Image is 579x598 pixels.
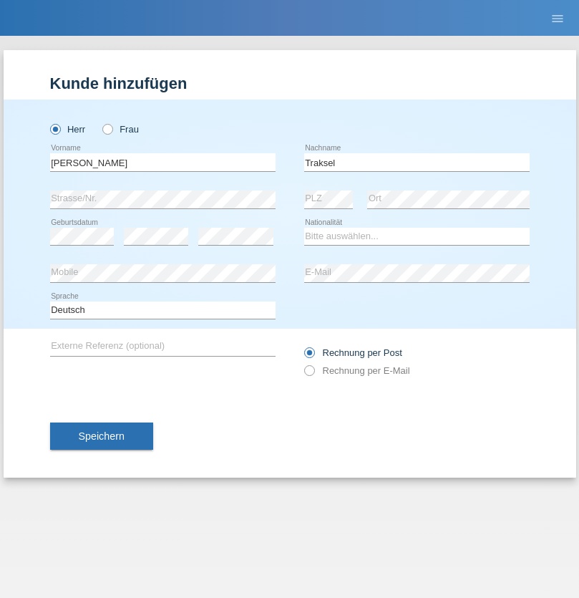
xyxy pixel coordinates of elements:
[102,124,139,135] label: Frau
[50,124,59,133] input: Herr
[543,14,572,22] a: menu
[102,124,112,133] input: Frau
[304,347,402,358] label: Rechnung per Post
[304,365,313,383] input: Rechnung per E-Mail
[304,347,313,365] input: Rechnung per Post
[50,423,153,450] button: Speichern
[79,430,125,442] span: Speichern
[550,11,565,26] i: menu
[50,74,530,92] h1: Kunde hinzufügen
[50,124,86,135] label: Herr
[304,365,410,376] label: Rechnung per E-Mail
